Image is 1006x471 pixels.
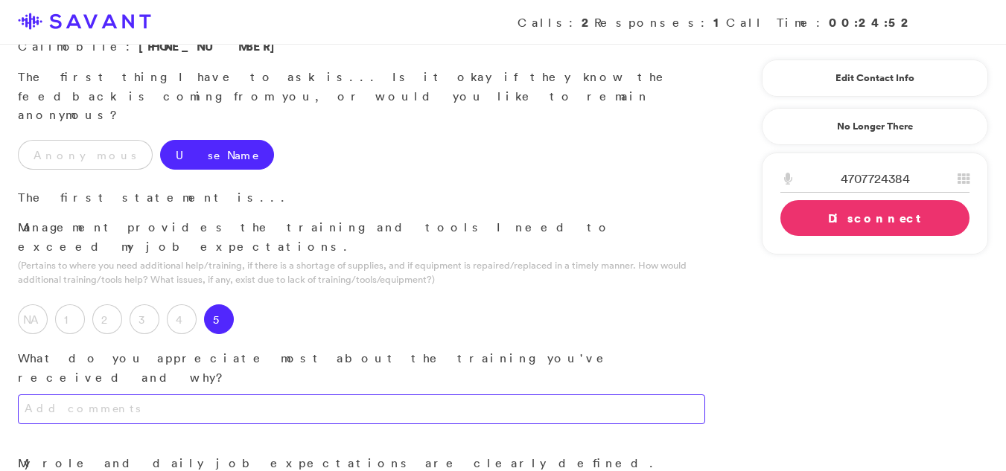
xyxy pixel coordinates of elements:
[780,200,970,236] a: Disconnect
[18,37,705,57] p: Call :
[713,14,726,31] strong: 1
[130,304,159,334] label: 3
[780,66,970,90] a: Edit Contact Info
[18,218,705,256] p: Management provides the training and tools I need to exceed my job expectations.
[167,304,197,334] label: 4
[160,140,274,170] label: Use Name
[18,188,705,208] p: The first statement is...
[92,304,122,334] label: 2
[57,39,126,54] span: mobile
[18,304,48,334] label: NA
[139,38,283,54] span: [PHONE_NUMBER]
[762,108,988,145] a: No Longer There
[18,68,705,125] p: The first thing I have to ask is... Is it okay if they know the feedback is coming from you, or w...
[18,258,705,286] p: (Pertains to where you need additional help/training, if there is a shortage of supplies, and if ...
[18,349,705,387] p: What do you appreciate most about the training you've received and why?
[18,140,153,170] label: Anonymous
[204,304,234,334] label: 5
[582,14,594,31] strong: 2
[829,14,914,31] strong: 00:24:52
[55,304,85,334] label: 1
